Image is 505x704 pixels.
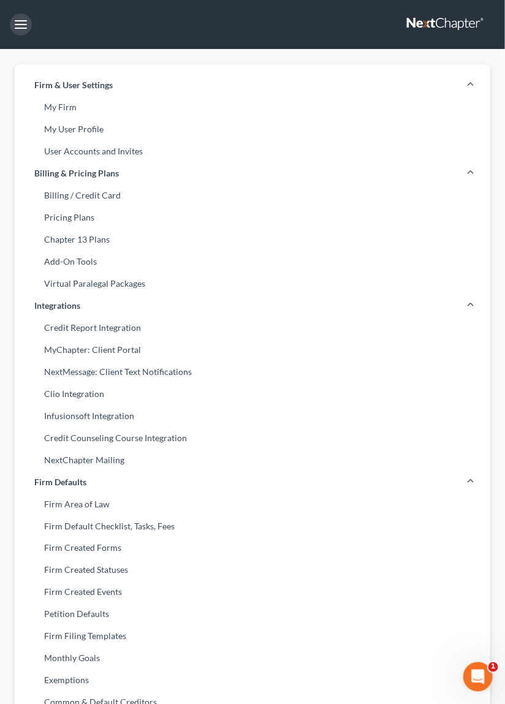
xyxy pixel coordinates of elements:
[15,184,490,206] a: Billing / Credit Card
[15,206,490,229] a: Pricing Plans
[15,559,490,581] a: Firm Created Statuses
[15,162,490,184] a: Billing & Pricing Plans
[15,648,490,670] a: Monthly Goals
[15,317,490,339] a: Credit Report Integration
[15,140,490,162] a: User Accounts and Invites
[34,476,86,488] span: Firm Defaults
[15,74,490,96] a: Firm & User Settings
[15,670,490,692] a: Exemptions
[15,383,490,405] a: Clio Integration
[15,273,490,295] a: Virtual Paralegal Packages
[15,427,490,449] a: Credit Counseling Course Integration
[15,96,490,118] a: My Firm
[15,626,490,648] a: Firm Filing Templates
[15,229,490,251] a: Chapter 13 Plans
[34,300,80,312] span: Integrations
[15,604,490,626] a: Petition Defaults
[15,251,490,273] a: Add-On Tools
[15,118,490,140] a: My User Profile
[15,295,490,317] a: Integrations
[15,361,490,383] a: NextMessage: Client Text Notifications
[488,662,498,672] span: 1
[15,515,490,537] a: Firm Default Checklist, Tasks, Fees
[463,662,493,692] iframe: Intercom live chat
[15,471,490,493] a: Firm Defaults
[34,79,113,91] span: Firm & User Settings
[34,167,119,180] span: Billing & Pricing Plans
[15,493,490,515] a: Firm Area of Law
[15,537,490,559] a: Firm Created Forms
[15,449,490,471] a: NextChapter Mailing
[15,581,490,604] a: Firm Created Events
[15,339,490,361] a: MyChapter: Client Portal
[15,405,490,427] a: Infusionsoft Integration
